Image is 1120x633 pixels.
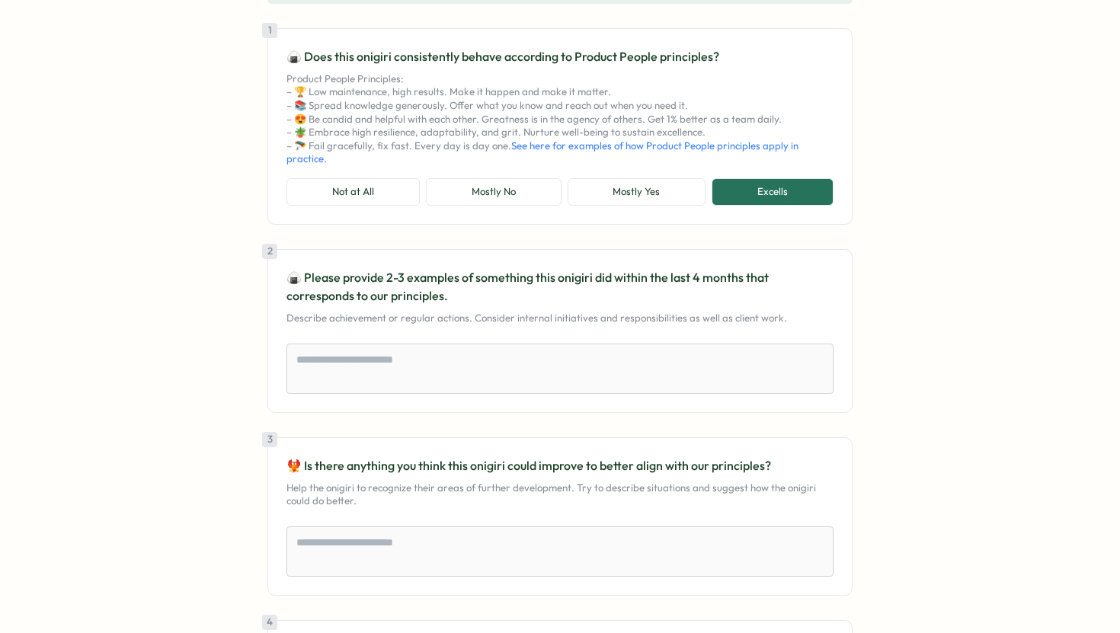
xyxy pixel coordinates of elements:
div: 4 [262,615,277,630]
p: 🍙 Please provide 2-3 examples of something this onigiri did within the last 4 months that corresp... [286,268,834,306]
div: 3 [262,432,277,447]
p: 🍙 Does this onigiri consistently behave according to Product People principles? [286,47,834,66]
button: Mostly Yes [568,178,706,206]
div: 1 [262,23,277,38]
p: 🐦‍🔥 Is there anything you think this onigiri could improve to better align with our principles? [286,456,834,475]
button: Not at All [286,178,420,206]
p: Describe achievement or regular actions. Consider internal initiatives and responsibilities as we... [286,312,834,325]
a: See here for examples of how Product People principles apply in practice. [286,139,798,165]
button: Excells [712,178,834,206]
p: Help the onigiri to recognize their areas of further development. Try to describe situations and ... [286,481,834,508]
div: 2 [262,244,277,259]
button: Mostly No [426,178,562,206]
p: Product People Principles: – 🏆 Low maintenance, high results. Make it happen and make it matter. ... [286,72,834,166]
